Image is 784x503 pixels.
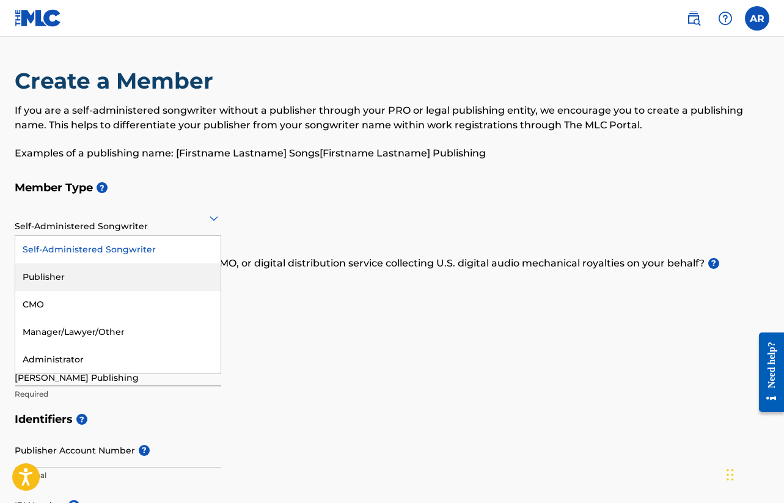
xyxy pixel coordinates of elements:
[713,6,738,31] div: Help
[15,326,769,352] h5: Member Name
[723,444,784,503] iframe: Chat Widget
[15,67,219,95] h2: Create a Member
[15,291,221,318] div: CMO
[15,256,769,271] p: Do you have a publisher, administrator, CMO, or digital distribution service collecting U.S. digi...
[718,11,733,26] img: help
[15,263,221,291] div: Publisher
[97,182,108,193] span: ?
[15,9,62,27] img: MLC Logo
[686,11,701,26] img: search
[15,389,221,400] p: Required
[139,445,150,456] span: ?
[15,103,769,133] p: If you are a self-administered songwriter without a publisher through your PRO or legal publishin...
[15,406,769,433] h5: Identifiers
[681,6,706,31] a: Public Search
[15,318,221,346] div: Manager/Lawyer/Other
[15,236,221,263] div: Self-Administered Songwriter
[708,258,719,269] span: ?
[745,6,769,31] div: User Menu
[15,203,221,233] div: Self-Administered Songwriter
[15,346,221,373] div: Administrator
[727,457,734,493] div: Drag
[76,414,87,425] span: ?
[15,146,769,161] p: Examples of a publishing name: [Firstname Lastname] Songs[Firstname Lastname] Publishing
[15,470,221,481] p: Optional
[750,323,784,422] iframe: Resource Center
[15,175,769,201] h5: Member Type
